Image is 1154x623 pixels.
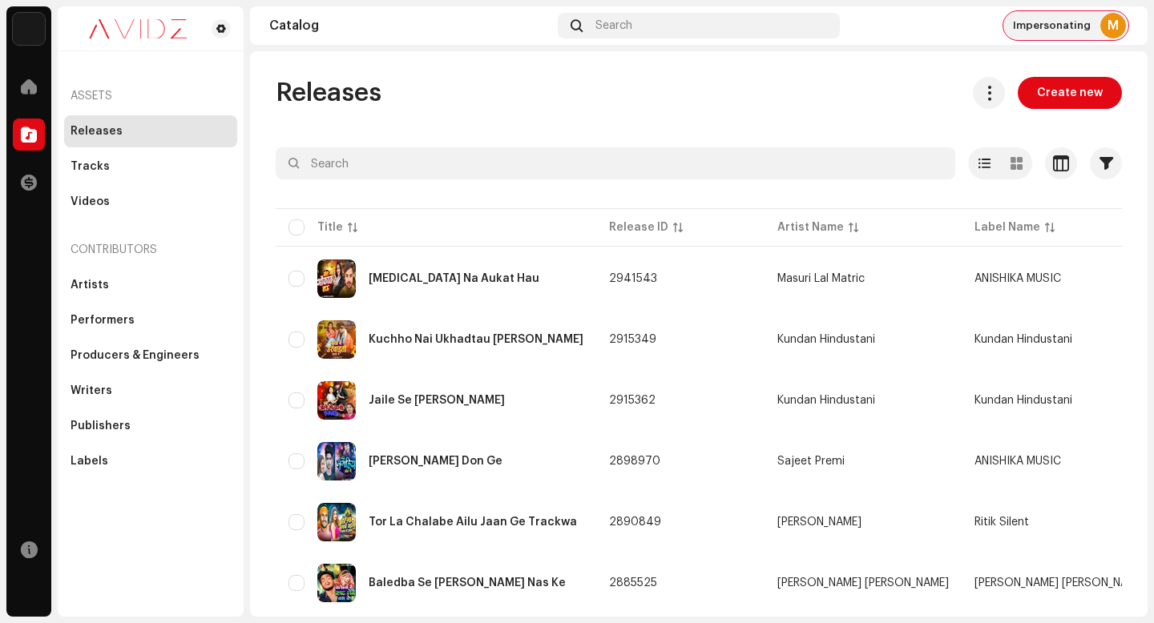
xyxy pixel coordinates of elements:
div: Baledba Se Kati Lebai Nas Ke [369,577,566,589]
div: Masuri Lal Matric [777,273,865,284]
re-m-nav-item: Producers & Engineers [64,340,237,372]
span: Releases [276,77,381,109]
img: bb885278-ad9f-4175-a0d4-629a3d9759b2 [317,320,356,359]
img: a9c917c5-a0f8-4c1a-8531-35c79504e065 [317,564,356,602]
img: 10d72f0b-d06a-424f-aeaa-9c9f537e57b6 [13,13,45,45]
span: 2941543 [609,273,657,284]
div: Kundan Hindustani [777,334,875,345]
div: Kuchho Nai Ukhadtau Thana Ge [369,334,583,345]
span: Kundan Hindustani [777,334,949,345]
re-m-nav-item: Writers [64,375,237,407]
img: 6ca95b84-02b3-4cfe-bd4f-538355bf284b [317,503,356,541]
span: Ritik Silent [974,516,1029,528]
div: [PERSON_NAME] [PERSON_NAME] [777,577,949,589]
span: Amarnath Yadav [777,516,949,528]
span: 2915349 [609,334,656,345]
div: Kundan Hindustani [777,395,875,406]
re-a-nav-header: Assets [64,77,237,115]
div: Jaile Se Chalo Rangdari [369,395,505,406]
span: Sajeet Premi [777,456,949,467]
span: Search [595,19,632,32]
input: Search [276,147,955,179]
div: Marad Magahiya Don Ge [369,456,502,467]
div: Release ID [609,219,668,235]
img: 84c598db-ebe1-4230-b15d-d138cd33605e [317,442,356,480]
re-m-nav-item: Videos [64,186,237,218]
re-m-nav-item: Artists [64,269,237,301]
re-m-nav-item: Releases [64,115,237,147]
re-m-nav-item: Labels [64,445,237,477]
re-m-nav-item: Tracks [64,151,237,183]
span: Impersonating [1013,19,1091,32]
div: Performers [71,314,135,327]
button: Create new [1018,77,1122,109]
div: [PERSON_NAME] [777,516,861,528]
div: Producers & Engineers [71,349,200,362]
span: Kundan Hindustani [777,395,949,406]
div: Catalog [269,19,551,32]
div: Title [317,219,343,235]
span: Kundan Hindustani [974,395,1072,406]
span: Kundan Hindustani [974,334,1072,345]
div: Publishers [71,420,131,432]
div: Tracks [71,160,110,173]
span: Create new [1037,77,1103,109]
img: b024e38e-fc3b-4922-86e6-c1c7b677a1e4 [317,381,356,420]
span: ANISHIKA MUSIC [974,273,1061,284]
div: Tora Na Aukat Hau [369,273,539,284]
div: Writers [71,384,112,397]
div: Artist Name [777,219,844,235]
div: Releases [71,125,123,138]
re-m-nav-item: Performers [64,304,237,336]
span: 2898970 [609,456,660,467]
span: 2885525 [609,577,657,589]
re-m-nav-item: Publishers [64,410,237,442]
div: Labels [71,455,108,468]
img: 0c631eef-60b6-411a-a233-6856366a70de [71,19,205,38]
div: Tor La Chalabe Ailu Jaan Ge Trackwa [369,516,577,528]
div: Artists [71,279,109,291]
span: 2890849 [609,516,661,528]
div: M [1100,13,1126,38]
re-a-nav-header: Contributors [64,231,237,269]
img: 2eb17a3f-453b-4df2-9359-49a19467a9a9 [317,259,356,298]
div: Label Name [974,219,1040,235]
span: Masuri Lal Matric [777,273,949,284]
span: 2915362 [609,395,656,406]
span: Vinay Nirmal Yadav [777,577,949,589]
div: Sajeet Premi [777,456,845,467]
span: Vinay Nirmal Yadav [974,577,1146,589]
div: Videos [71,195,110,208]
span: ANISHIKA MUSIC [974,456,1061,467]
